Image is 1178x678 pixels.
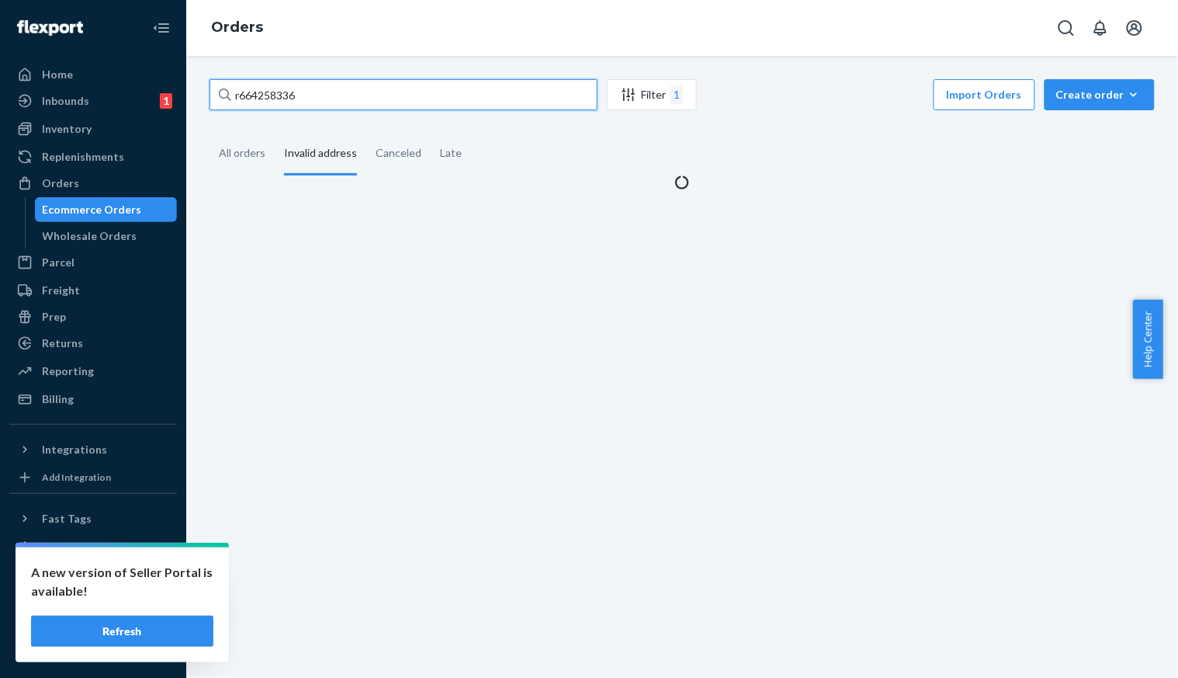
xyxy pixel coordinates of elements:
a: Returns [9,331,177,356]
div: Create order [1056,87,1143,103]
div: Parcel [42,255,74,270]
a: Talk to Support [9,589,177,614]
a: Freight [9,278,177,303]
div: Add Integration [42,471,111,484]
div: 1 [160,93,172,109]
button: Filter [607,79,697,110]
img: Flexport logo [17,20,83,36]
a: Settings [9,562,177,587]
button: Open notifications [1085,12,1116,43]
div: Add Fast Tag [42,540,98,553]
div: Wholesale Orders [43,228,137,244]
a: Billing [9,387,177,412]
a: Help Center [9,615,177,640]
div: Fast Tags [42,511,92,527]
ol: breadcrumbs [199,5,275,50]
a: Inventory [9,116,177,141]
div: Inventory [42,121,92,137]
div: Home [42,67,73,82]
div: Replenishments [42,149,124,165]
a: Replenishments [9,144,177,169]
div: Reporting [42,363,94,379]
a: Wholesale Orders [35,224,178,249]
button: Help Center [1133,300,1163,379]
button: Integrations [9,437,177,462]
a: Ecommerce Orders [35,197,178,222]
p: A new version of Seller Portal is available! [31,563,213,600]
button: Fast Tags [9,506,177,531]
button: Create order [1045,79,1155,110]
div: Ecommerce Orders [43,202,142,217]
button: Open account menu [1119,12,1150,43]
div: Freight [42,283,80,298]
div: All orders [219,133,265,173]
a: Home [9,62,177,87]
div: Invalid address [284,133,357,176]
div: Canceled [376,133,421,173]
a: Orders [211,19,263,36]
a: Reporting [9,359,177,384]
div: Inbounds [42,93,89,109]
a: Add Integration [9,468,177,487]
div: Integrations [42,442,107,457]
button: Give Feedback [9,641,177,666]
button: Import Orders [934,79,1035,110]
div: Orders [42,176,79,191]
a: Parcel [9,250,177,275]
a: Add Fast Tag [9,537,177,556]
input: Search orders [210,79,598,110]
a: Prep [9,304,177,329]
div: Returns [42,336,83,351]
div: Filter [608,85,696,104]
button: Close Navigation [146,12,177,43]
button: Open Search Box [1051,12,1082,43]
div: 1 [670,85,683,104]
a: Inbounds1 [9,89,177,113]
div: Billing [42,391,74,407]
div: Late [440,133,462,173]
div: Prep [42,309,66,325]
a: Orders [9,171,177,196]
button: Refresh [31,616,213,647]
